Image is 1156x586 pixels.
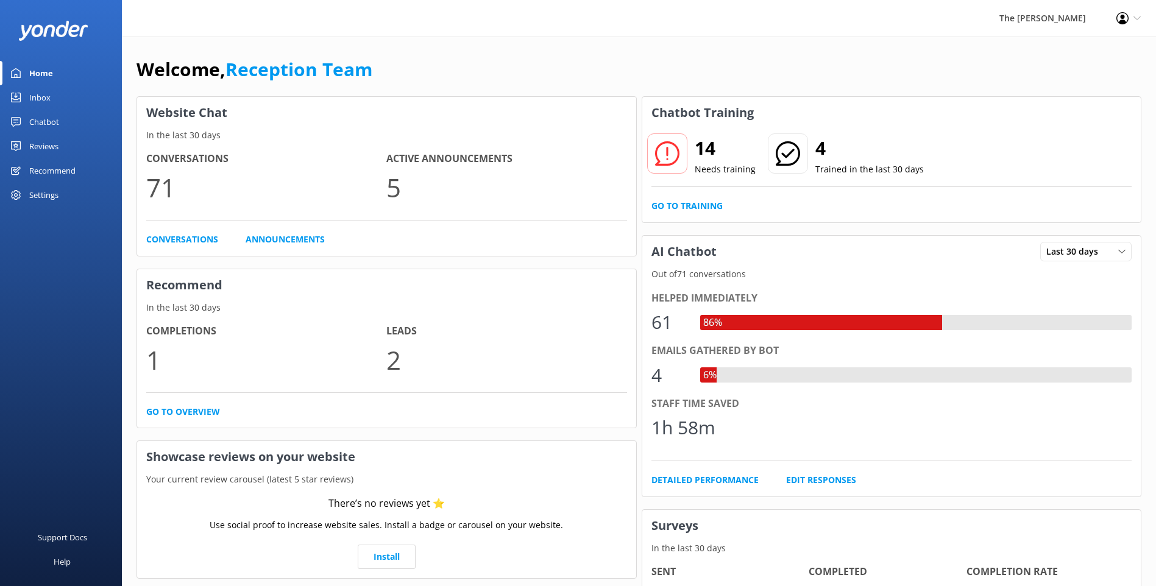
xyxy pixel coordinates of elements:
[137,97,636,129] h3: Website Chat
[225,57,372,82] a: Reception Team
[642,267,1141,281] p: Out of 71 conversations
[651,564,809,580] h4: Sent
[328,496,445,512] div: There’s no reviews yet ⭐
[642,236,726,267] h3: AI Chatbot
[1046,245,1105,258] span: Last 30 days
[29,158,76,183] div: Recommend
[146,233,218,246] a: Conversations
[54,549,71,574] div: Help
[386,167,626,208] p: 5
[651,291,1132,306] div: Helped immediately
[966,564,1124,580] h4: Completion Rate
[18,21,88,41] img: yonder-white-logo.png
[137,441,636,473] h3: Showcase reviews on your website
[695,163,756,176] p: Needs training
[29,134,59,158] div: Reviews
[809,564,966,580] h4: Completed
[146,323,386,339] h4: Completions
[146,405,220,418] a: Go to overview
[786,473,856,487] a: Edit Responses
[210,518,563,532] p: Use social proof to increase website sales. Install a badge or carousel on your website.
[29,61,53,85] div: Home
[29,85,51,110] div: Inbox
[642,97,763,129] h3: Chatbot Training
[137,473,636,486] p: Your current review carousel (latest 5 star reviews)
[146,339,386,380] p: 1
[137,55,372,84] h1: Welcome,
[146,167,386,208] p: 71
[700,367,720,383] div: 6%
[651,343,1132,359] div: Emails gathered by bot
[642,542,1141,555] p: In the last 30 days
[651,396,1132,412] div: Staff time saved
[386,151,626,167] h4: Active Announcements
[38,525,87,549] div: Support Docs
[137,269,636,301] h3: Recommend
[246,233,325,246] a: Announcements
[29,110,59,134] div: Chatbot
[815,163,924,176] p: Trained in the last 30 days
[651,361,688,390] div: 4
[386,323,626,339] h4: Leads
[651,308,688,337] div: 61
[700,315,725,331] div: 86%
[651,199,723,213] a: Go to Training
[651,473,759,487] a: Detailed Performance
[137,301,636,314] p: In the last 30 days
[695,133,756,163] h2: 14
[815,133,924,163] h2: 4
[651,413,715,442] div: 1h 58m
[137,129,636,142] p: In the last 30 days
[386,339,626,380] p: 2
[642,510,1141,542] h3: Surveys
[146,151,386,167] h4: Conversations
[358,545,416,569] a: Install
[29,183,59,207] div: Settings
